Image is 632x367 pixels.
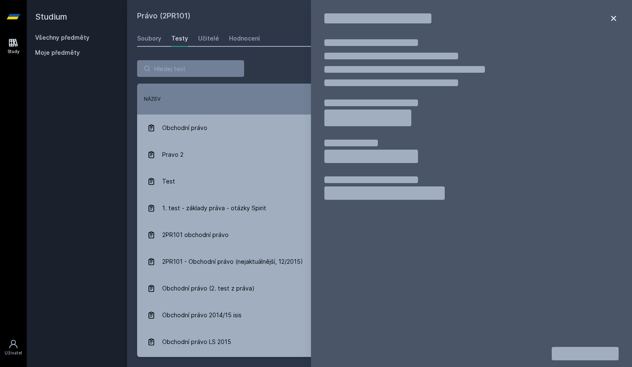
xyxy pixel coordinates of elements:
[35,34,89,41] a: Všechny předměty
[137,302,622,329] a: Obchodní právo 2014/15 isis [DATE] 2018 180
[2,335,25,360] a: Uživatel
[162,307,242,324] span: Obchodní právo 2014/15 isis
[2,33,25,59] a: Study
[162,253,303,270] span: 2PR101 - Obchodní právo (nejaktuálnější, 12/2015)
[137,141,622,168] a: Pravo 2 [DATE]020 373
[137,168,622,195] a: Test [DATE] 2018 320
[144,95,161,103] button: Název
[5,350,22,356] div: Uživatel
[229,34,260,43] div: Hodnocení
[137,10,528,23] h2: Právo (2PR101)
[137,329,622,355] a: Obchodní právo LS 2015 [DATE] 2018 300
[162,173,175,190] span: Test
[137,275,622,302] a: Obchodní právo (2. test z práva) [DATE] 2018 317
[8,48,20,55] div: Study
[137,195,622,222] a: 1. test - základy práva - otázky Spirit [DATE] 2018 337
[137,60,244,77] input: Hledej test
[162,334,231,350] span: Obchodní právo LS 2015
[171,30,188,47] a: Testy
[198,34,219,43] div: Učitelé
[198,30,219,47] a: Učitelé
[229,30,260,47] a: Hodnocení
[162,227,229,243] span: 2PR101 obchodní právo
[137,248,622,275] a: 2PR101 - Obchodní právo (nejaktuálnější, 12/2015) [DATE] 2018 259
[162,280,255,297] span: Obchodní právo (2. test z práva)
[162,200,266,217] span: 1. test - základy práva - otázky Spirit
[162,120,207,136] span: Obchodní právo
[162,146,183,163] span: Pravo 2
[35,48,80,57] span: Moje předměty
[137,222,622,248] a: 2PR101 obchodní právo [DATE] 2018 184
[137,115,622,141] a: Obchodní právo [DATE]1 331
[171,34,188,43] div: Testy
[137,34,161,43] div: Soubory
[137,30,161,47] a: Soubory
